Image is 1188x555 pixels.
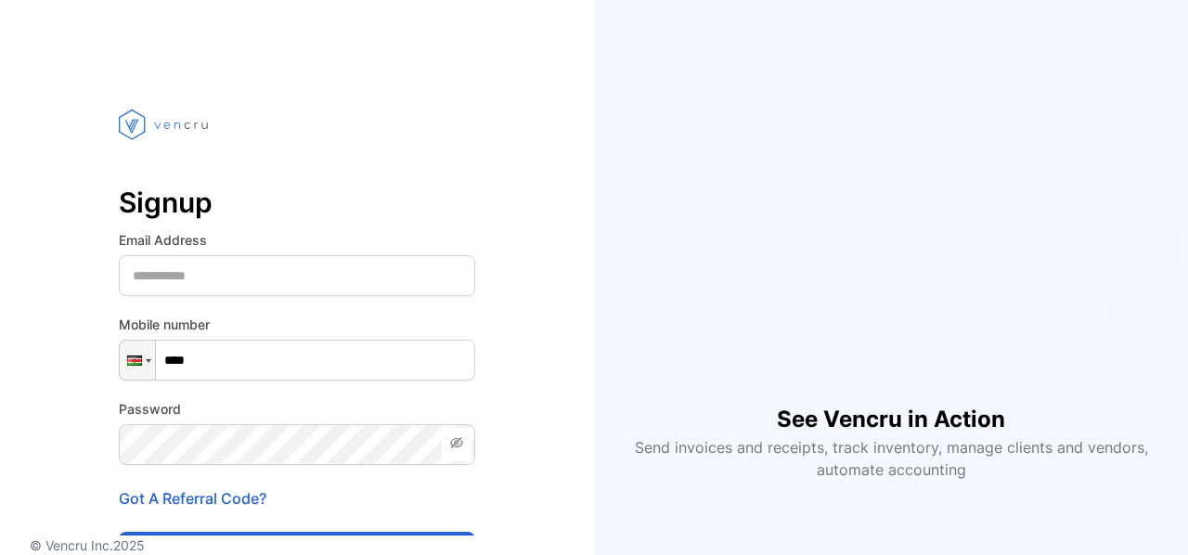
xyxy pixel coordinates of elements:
[119,315,475,334] label: Mobile number
[119,487,475,510] p: Got A Referral Code?
[777,373,1005,436] h1: See Vencru in Action
[119,180,475,225] p: Signup
[119,74,212,174] img: vencru logo
[624,436,1158,481] p: Send invoices and receipts, track inventory, manage clients and vendors, automate accounting
[653,74,1129,373] iframe: YouTube video player
[119,230,475,250] label: Email Address
[119,399,475,419] label: Password
[120,341,155,380] div: Kenya: + 254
